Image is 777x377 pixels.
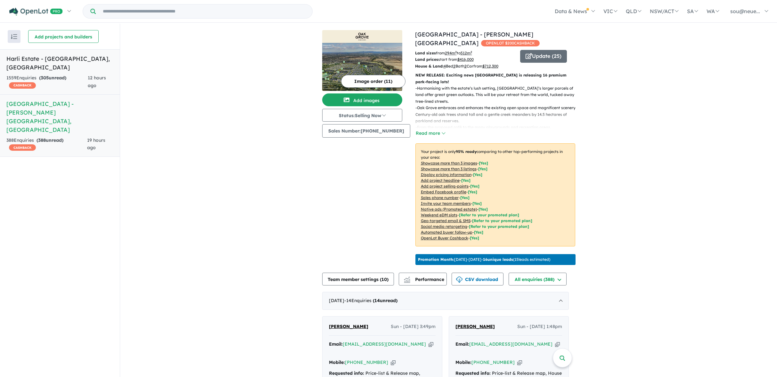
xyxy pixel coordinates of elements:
[456,277,462,283] img: download icon
[464,64,467,68] u: 2
[11,34,17,39] img: sort.svg
[472,201,482,206] span: [ Yes ]
[517,359,522,366] button: Copy
[37,137,63,143] strong: ( unread)
[418,257,454,262] b: Promotion Month:
[415,105,580,124] p: - Oak Grove embraces and enhances the existing open space and magnificent scenery. Century-old oa...
[520,50,567,63] button: Update (25)
[415,64,444,68] b: House & Land:
[468,189,477,194] span: [ Yes ]
[460,195,470,200] span: [ Yes ]
[374,298,380,303] span: 14
[455,324,495,329] span: [PERSON_NAME]
[457,51,472,55] span: to
[9,82,36,89] span: CASHBACK
[472,218,532,223] span: [Refer to your promoted plan]
[6,137,87,152] div: 388 Enquir ies
[399,273,447,285] button: Performance
[329,370,364,376] strong: Requested info:
[415,72,575,85] p: NEW RELEASE: Exciting news [GEOGRAPHIC_DATA] is releasing 16 premium park-facing lots!
[421,224,467,229] u: Social media retargeting
[404,277,410,280] img: line-chart.svg
[461,51,472,55] u: 512 m
[6,54,113,72] h5: Harli Estate - [GEOGRAPHIC_DATA] , [GEOGRAPHIC_DATA]
[9,144,36,151] span: CASHBACK
[322,124,410,138] button: Sales Number:[PHONE_NUMBER]
[555,341,560,348] button: Copy
[391,323,436,331] span: Sun - [DATE] 3:49pm
[341,75,405,88] button: Image order (11)
[322,109,402,122] button: Status:Selling Now
[415,85,580,105] p: - Harmonising with the estate’s lush setting, [GEOGRAPHIC_DATA]’s larger parcels of land offer gr...
[329,341,343,347] strong: Email:
[421,236,468,240] u: OpenLot Buyer Cashback
[322,30,402,91] a: Oak Grove Estate - Clyde North LogoOak Grove Estate - Clyde North
[418,257,550,262] p: [DATE] - [DATE] - ( 15 leads estimated)
[470,236,479,240] span: [Yes]
[415,51,436,55] b: Land sizes
[730,8,760,14] span: sou@neue...
[461,178,470,183] span: [ Yes ]
[9,8,63,16] img: Openlot PRO Logo White
[344,298,397,303] span: - 14 Enquir ies
[455,50,457,54] sup: 2
[421,195,459,200] u: Sales phone number
[415,57,438,62] b: Land prices
[421,161,477,165] u: Showcase more than 3 images
[329,359,345,365] strong: Mobile:
[421,189,466,194] u: Embed Facebook profile
[469,224,529,229] span: [Refer to your promoted plan]
[415,31,533,47] a: [GEOGRAPHIC_DATA] - [PERSON_NAME][GEOGRAPHIC_DATA]
[457,57,474,62] u: $ 416,000
[453,64,455,68] u: 2
[87,137,105,151] span: 19 hours ago
[509,273,567,285] button: All enquiries (388)
[455,323,495,331] a: [PERSON_NAME]
[421,172,471,177] u: Display pricing information
[381,277,387,282] span: 10
[415,124,580,144] p: - From the proposed café to the many playgrounds and recreation areas. [GEOGRAPHIC_DATA] features...
[373,298,397,303] strong: ( unread)
[429,341,433,348] button: Copy
[329,323,368,331] a: [PERSON_NAME]
[421,201,471,206] u: Invite your team members
[421,184,469,188] u: Add project selling-points
[415,50,515,56] p: from
[391,359,396,366] button: Copy
[517,323,562,331] span: Sun - [DATE] 1:48pm
[404,279,410,283] img: bar-chart.svg
[6,74,88,90] div: 1559 Enquir ies
[469,341,552,347] a: [EMAIL_ADDRESS][DOMAIN_NAME]
[421,230,472,235] u: Automated buyer follow-up
[421,166,477,171] u: Showcase more than 3 listings
[444,64,446,68] u: 4
[38,137,46,143] span: 388
[325,33,400,40] img: Oak Grove Estate - Clyde North Logo
[483,257,513,262] b: 16 unique leads
[470,184,479,188] span: [ Yes ]
[471,359,515,365] a: [PHONE_NUMBER]
[421,213,457,217] u: Weekend eDM slots
[455,341,469,347] strong: Email:
[455,359,471,365] strong: Mobile:
[405,277,444,282] span: Performance
[6,100,113,134] h5: [GEOGRAPHIC_DATA] - [PERSON_NAME][GEOGRAPHIC_DATA] , [GEOGRAPHIC_DATA]
[41,75,49,81] span: 305
[322,43,402,91] img: Oak Grove Estate - Clyde North
[415,56,515,63] p: start from
[39,75,66,81] strong: ( unread)
[455,370,491,376] strong: Requested info:
[481,40,540,46] span: OPENLOT $ 200 CASHBACK
[473,172,482,177] span: [ Yes ]
[28,30,99,43] button: Add projects and builders
[415,130,446,137] button: Read more
[343,341,426,347] a: [EMAIL_ADDRESS][DOMAIN_NAME]
[322,93,402,106] button: Add images
[415,143,575,246] p: Your project is only comparing to other top-performing projects in your area: - - - - - - - - - -...
[474,230,483,235] span: [Yes]
[456,149,477,154] b: 95 % ready
[322,292,569,310] div: [DATE]
[452,273,503,285] button: CSV download
[329,324,368,329] span: [PERSON_NAME]
[415,63,515,69] p: Bed Bath Car from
